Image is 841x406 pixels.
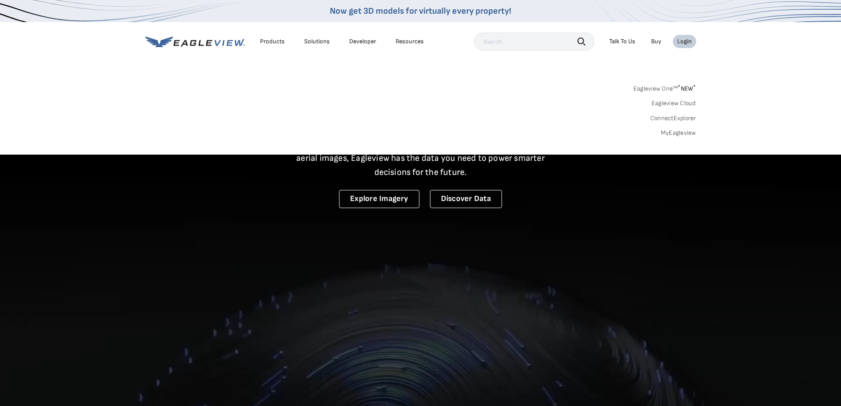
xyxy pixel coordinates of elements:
[661,129,696,137] a: MyEagleview
[474,33,594,50] input: Search
[339,190,419,208] a: Explore Imagery
[396,38,424,46] div: Resources
[430,190,502,208] a: Discover Data
[651,38,661,46] a: Buy
[677,38,692,46] div: Login
[260,38,285,46] div: Products
[286,137,556,179] p: A new era starts here. Built on more than 3.5 billion high-resolution aerial images, Eagleview ha...
[349,38,376,46] a: Developer
[678,85,696,92] span: NEW
[650,114,696,122] a: ConnectExplorer
[609,38,635,46] div: Talk To Us
[652,99,696,107] a: Eagleview Cloud
[304,38,330,46] div: Solutions
[330,6,511,16] a: Now get 3D models for virtually every property!
[634,82,696,92] a: Eagleview One™*NEW*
